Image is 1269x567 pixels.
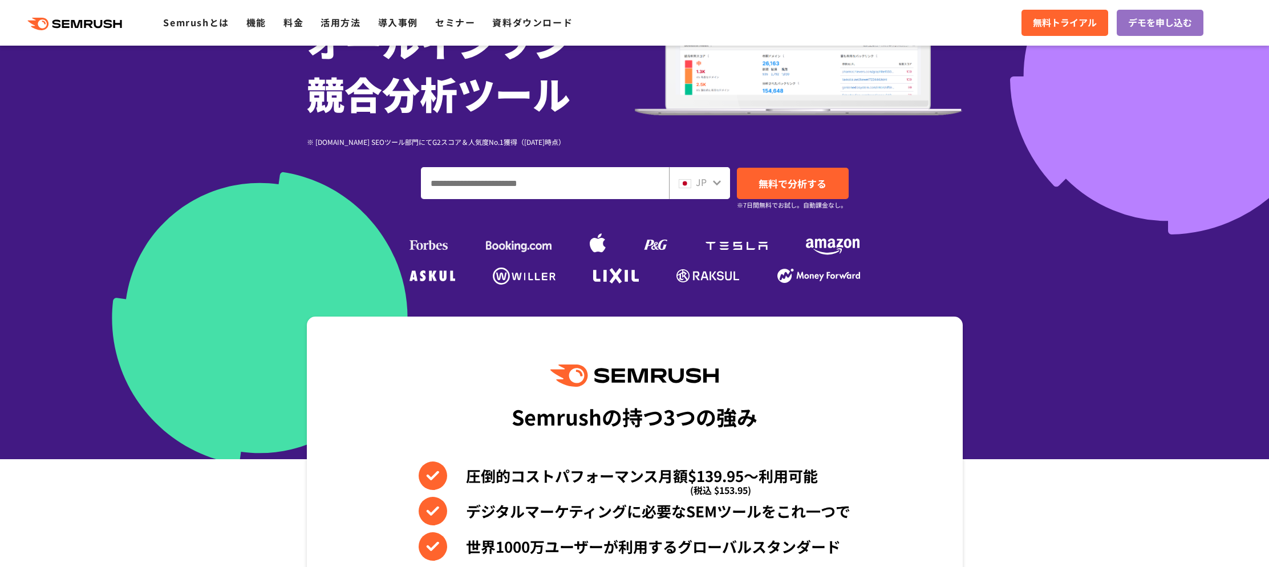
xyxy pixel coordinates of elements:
li: デジタルマーケティングに必要なSEMツールをこれ一つで [419,497,850,525]
div: Semrushの持つ3つの強み [512,395,757,438]
li: 圧倒的コストパフォーマンス月額$139.95〜利用可能 [419,461,850,490]
li: 世界1000万ユーザーが利用するグローバルスタンダード [419,532,850,561]
span: 無料トライアル [1033,15,1097,30]
a: 資料ダウンロード [492,15,573,29]
span: (税込 $153.95) [690,476,751,504]
input: ドメイン、キーワードまたはURLを入力してください [421,168,668,199]
img: Semrush [550,364,718,387]
a: 無料で分析する [737,168,849,199]
span: デモを申し込む [1128,15,1192,30]
span: 無料で分析する [759,176,826,191]
a: 無料トライアル [1021,10,1108,36]
small: ※7日間無料でお試し。自動課金なし。 [737,200,847,210]
a: セミナー [435,15,475,29]
a: 導入事例 [378,15,418,29]
a: 料金 [283,15,303,29]
a: 活用方法 [321,15,360,29]
div: ※ [DOMAIN_NAME] SEOツール部門にてG2スコア＆人気度No.1獲得（[DATE]時点） [307,136,635,147]
a: デモを申し込む [1117,10,1203,36]
h1: オールインワン 競合分析ツール [307,14,635,119]
a: 機能 [246,15,266,29]
a: Semrushとは [163,15,229,29]
span: JP [696,175,707,189]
